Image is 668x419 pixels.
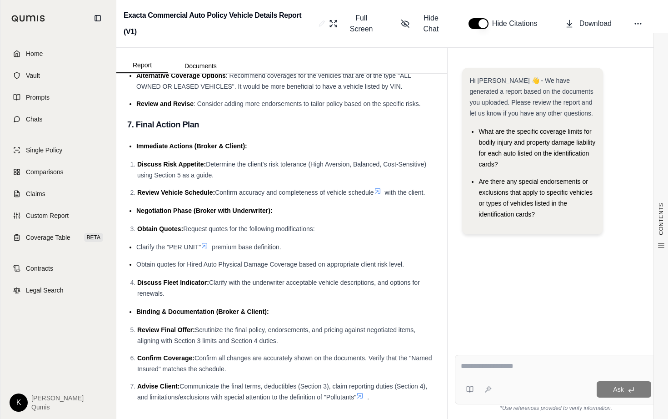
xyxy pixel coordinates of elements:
[137,383,179,390] span: Advise Client:
[6,162,110,182] a: Comparisons
[137,279,209,286] span: Discuss Fleet Indicator:
[6,109,110,129] a: Chats
[84,233,103,242] span: BETA
[479,128,595,168] span: What are the specific coverage limits for bodily injury and property damage liability for each au...
[658,203,665,235] span: CONTENTS
[561,15,615,33] button: Download
[26,167,63,177] span: Comparisons
[183,225,315,232] span: Request quotes for the following modifications:
[136,142,247,150] span: Immediate Actions (Broker & Client):
[212,243,281,251] span: premium base definition.
[11,15,45,22] img: Qumis Logo
[26,146,62,155] span: Single Policy
[26,286,64,295] span: Legal Search
[136,261,404,268] span: Obtain quotes for Hired Auto Physical Damage Coverage based on appropriate client risk level.
[215,189,374,196] span: Confirm accuracy and completeness of vehicle schedule
[10,394,28,412] div: K
[6,280,110,300] a: Legal Search
[26,93,50,102] span: Prompts
[31,403,84,412] span: Qumis
[136,308,269,315] span: Binding & Documentation (Broker & Client):
[168,59,233,73] button: Documents
[325,9,383,38] button: Full Screen
[344,13,379,35] span: Full Screen
[26,49,43,58] span: Home
[597,381,651,398] button: Ask
[479,178,593,218] span: Are there any special endorsements or exclusions that apply to specific vehicles or types of vehi...
[6,44,110,64] a: Home
[137,354,194,362] span: Confirm Coverage:
[137,225,183,232] span: Obtain Quotes:
[137,189,215,196] span: Review Vehicle Schedule:
[6,227,110,247] a: Coverage TableBETA
[137,161,206,168] span: Discuss Risk Appetite:
[6,87,110,107] a: Prompts
[127,116,436,133] h3: 7. Final Action Plan
[26,115,43,124] span: Chats
[26,211,69,220] span: Custom Report
[194,100,421,107] span: : Consider adding more endorsements to tailor policy based on the specific risks.
[469,77,593,117] span: Hi [PERSON_NAME] 👋 - We have generated a report based on the documents you uploaded. Please revie...
[367,394,369,401] span: .
[137,161,426,179] span: Determine the client's risk tolerance (High Aversion, Balanced, Cost-Sensitive) using Section 5 a...
[6,140,110,160] a: Single Policy
[26,189,45,198] span: Claims
[137,326,415,344] span: Scrutinize the final policy, endorsements, and pricing against negotiated items, aligning with Se...
[455,404,657,412] div: *Use references provided to verify information.
[136,207,272,214] span: Negotiation Phase (Broker with Underwriter):
[6,66,110,86] a: Vault
[415,13,447,35] span: Hide Chat
[116,58,168,73] button: Report
[137,383,427,401] span: Communicate the final terms, deductibles (Section 3), claim reporting duties (Section 4), and lim...
[137,279,420,297] span: Clarify with the underwriter acceptable vehicle descriptions, and options for renewals.
[397,9,450,38] button: Hide Chat
[613,386,623,393] span: Ask
[137,354,432,373] span: Confirm all changes are accurately shown on the documents. Verify that the "Named Insured" matche...
[26,71,40,80] span: Vault
[136,243,201,251] span: Clarify the "PER UNIT"
[385,189,425,196] span: with the client.
[26,233,70,242] span: Coverage Table
[579,18,612,29] span: Download
[6,184,110,204] a: Claims
[137,326,195,333] span: Review Final Offer:
[90,11,105,25] button: Collapse sidebar
[6,258,110,278] a: Contracts
[31,394,84,403] span: [PERSON_NAME]
[26,264,53,273] span: Contracts
[6,206,110,226] a: Custom Report
[124,7,315,40] h2: Exacta Commercial Auto Policy Vehicle Details Report (V1)
[136,72,226,79] span: Alternative Coverage Options
[136,100,194,107] span: Review and Revise
[492,18,543,29] span: Hide Citations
